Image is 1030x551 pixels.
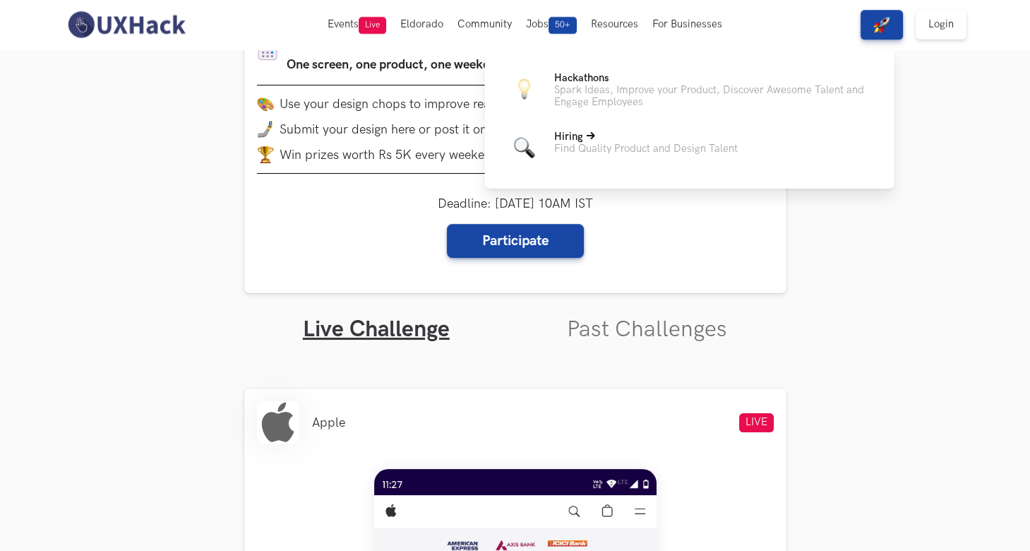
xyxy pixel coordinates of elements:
div: Deadline: [DATE] 10AM IST [438,196,593,258]
img: UXHack-logo.png [64,10,189,40]
span: LIVE [739,413,774,432]
ul: Tabs Interface [244,293,786,343]
span: Submit your design here or post it on Insta or X [280,122,545,137]
li: Apple [312,415,345,430]
a: Live Challenge [303,316,450,343]
span: Live [359,17,386,34]
a: Magnifying glassHiringFind Quality Product and Design Talent [508,131,872,165]
h3: One screen, one product, one weekend [287,55,508,75]
a: BulbHackathonsSpark Ideas, Improve your Product, Discover Awesome Talent and Engage Employees [508,72,872,108]
span: Hackathons [554,72,609,84]
span: 50+ [549,17,577,34]
li: Use your design chops to improve real world products [257,95,774,112]
p: Find Quality Product and Design Talent [554,143,738,155]
img: rocket [873,16,890,33]
img: Magnifying glass [514,137,535,158]
a: Past Challenges [567,316,727,343]
a: Participate [447,224,584,258]
img: palette.png [257,95,274,112]
img: mobile-in-hand.png [257,121,274,138]
a: Login [916,10,966,40]
span: Hiring [554,131,583,143]
img: Bulb [514,78,535,100]
p: Spark Ideas, Improve your Product, Discover Awesome Talent and Engage Employees [554,84,872,108]
li: Win prizes worth Rs 5K every weekend [257,146,774,163]
img: trophy.png [257,146,274,163]
img: Calendar icon [257,40,278,61]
